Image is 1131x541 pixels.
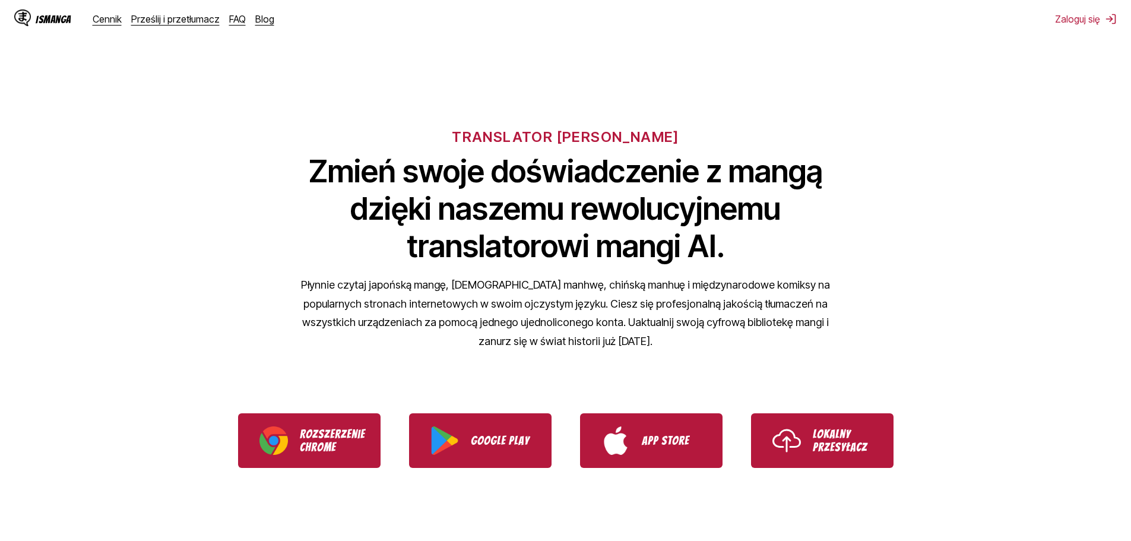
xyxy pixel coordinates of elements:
p: Rozszerzenie Chrome [300,428,359,454]
a: FAQ [229,13,246,25]
a: Use IsManga Local Uploader [751,413,894,468]
img: Google Play logo [430,426,459,455]
h6: TRANSLATOR [PERSON_NAME] [452,128,679,145]
a: Prześlij i przetłumacz [131,13,220,25]
a: IsManga LogoIsManga [14,10,93,29]
img: Sign out [1105,13,1117,25]
div: IsManga [36,14,71,25]
h1: Zmień swoje doświadczenie z mangą dzięki naszemu rewolucyjnemu translatorowi mangi AI. [293,153,839,265]
a: Cennik [93,13,122,25]
p: Google Play [471,434,530,447]
p: Lokalny Przesyłacz [813,428,872,454]
img: App Store logo [601,426,630,455]
a: Download IsManga from App Store [580,413,723,468]
button: Zaloguj się [1055,13,1117,25]
a: Download IsManga Chrome Extension [238,413,381,468]
a: Blog [255,13,274,25]
a: Download IsManga from Google Play [409,413,552,468]
p: Płynnie czytaj japońską mangę, [DEMOGRAPHIC_DATA] manhwę, chińską manhuę i międzynarodowe komiksy... [293,276,839,350]
p: App Store [642,434,701,447]
img: Chrome logo [259,426,288,455]
img: IsManga Logo [14,10,31,26]
img: Upload icon [772,426,801,455]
